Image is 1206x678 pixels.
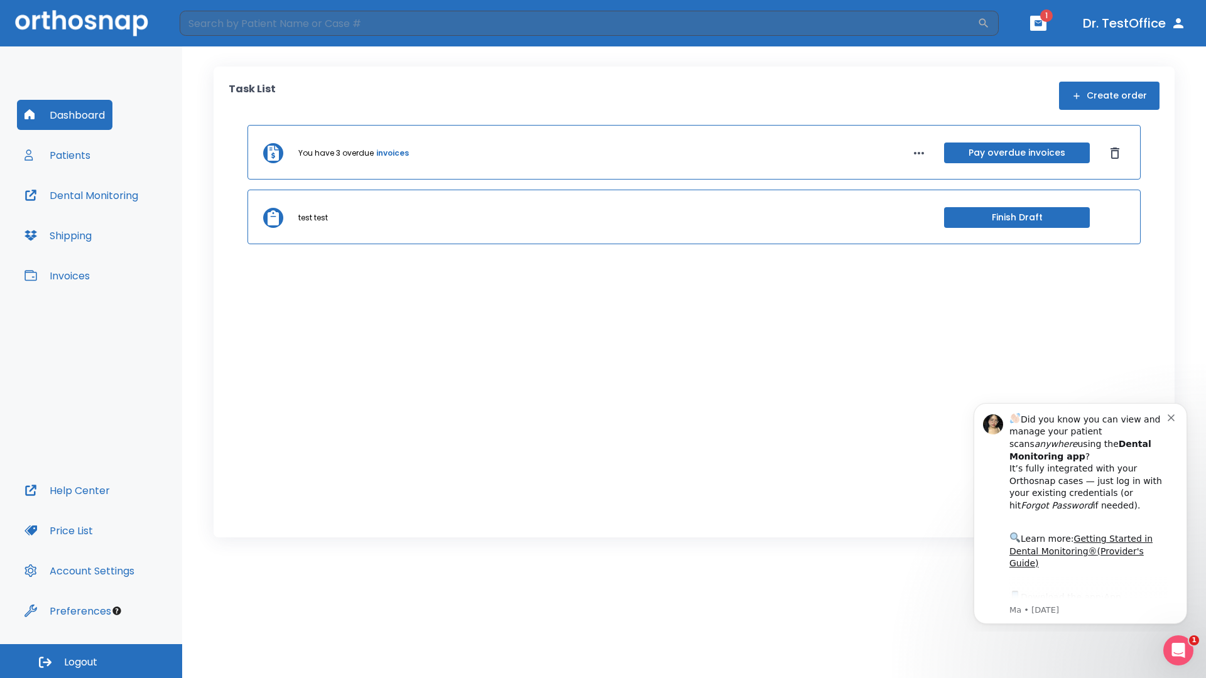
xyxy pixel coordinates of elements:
[17,261,97,291] button: Invoices
[376,148,409,159] a: invoices
[944,143,1090,163] button: Pay overdue invoices
[17,515,100,546] button: Price List
[17,220,99,250] button: Shipping
[17,140,98,170] button: Patients
[1078,12,1191,35] button: Dr. TestOffice
[55,213,213,224] p: Message from Ma, sent 8w ago
[180,11,977,36] input: Search by Patient Name or Case #
[111,605,122,616] div: Tooltip anchor
[17,556,142,586] button: Account Settings
[298,212,328,223] p: test test
[17,180,146,210] button: Dental Monitoring
[1163,635,1193,665] iframe: Intercom live chat
[944,207,1090,228] button: Finish Draft
[17,475,117,505] button: Help Center
[55,197,213,261] div: Download the app: | ​ Let us know if you need help getting started!
[55,200,166,223] a: App Store
[17,100,112,130] button: Dashboard
[1059,82,1160,110] button: Create order
[1040,9,1053,22] span: 1
[1105,143,1125,163] button: Dismiss
[213,19,223,30] button: Dismiss notification
[298,148,374,159] p: You have 3 overdue
[17,596,119,626] button: Preferences
[229,82,276,110] p: Task List
[1189,635,1199,645] span: 1
[64,655,97,669] span: Logout
[15,10,148,36] img: Orthosnap
[955,392,1206,632] iframe: Intercom notifications message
